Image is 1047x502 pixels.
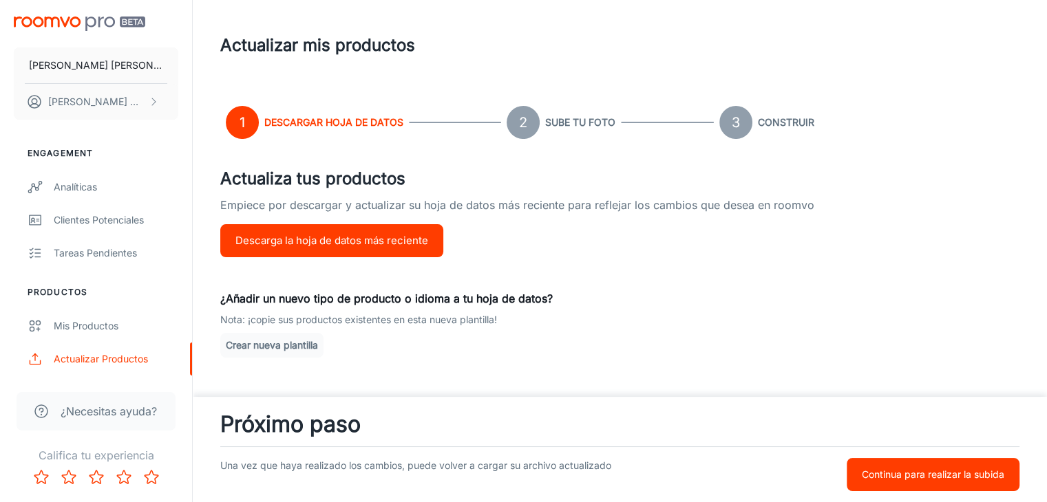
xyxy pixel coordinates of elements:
[220,197,1019,224] p: Empiece por descargar y actualizar su hoja de datos más reciente para reflejar los cambios que de...
[220,290,1019,307] p: ¿Añadir un nuevo tipo de producto o idioma a tu hoja de datos?
[14,84,178,120] button: [PERSON_NAME] Nomada
[48,94,145,109] p: [PERSON_NAME] Nomada
[220,224,443,257] button: Descarga la hoja de datos más reciente
[220,166,1019,191] h4: Actualiza tus productos
[61,403,157,419] span: ¿Necesitas ayuda?
[220,458,740,491] p: Una vez que haya realizado los cambios, puede volver a cargar su archivo actualizado
[519,114,527,131] text: 2
[240,114,245,131] text: 1
[55,463,83,491] button: Rate 2 star
[54,212,178,228] div: Clientes potenciales
[732,114,740,131] text: 3
[545,115,615,130] h6: Sube tu foto
[220,408,1019,441] h3: Próximo paso
[54,318,178,334] div: Mis productos
[264,115,403,130] h6: Descargar hoja de datos
[54,245,178,261] div: Tareas pendientes
[220,312,1019,327] p: Nota: ¡copie sus productos existentes en esta nueva plantilla!
[220,333,324,358] button: Crear nueva plantilla
[110,463,138,491] button: Rate 4 star
[11,447,181,463] p: Califica tu experiencia
[29,58,163,73] p: [PERSON_NAME] [PERSON_NAME] y otro CB
[138,463,165,491] button: Rate 5 star
[83,463,110,491] button: Rate 3 star
[54,351,178,367] div: Actualizar productos
[220,33,415,58] h1: Actualizar mis productos
[14,47,178,83] button: [PERSON_NAME] [PERSON_NAME] y otro CB
[14,17,145,31] img: Roomvo PRO Beta
[862,467,1004,482] p: Continua para realizar la subida
[54,179,178,195] div: Analíticas
[28,463,55,491] button: Rate 1 star
[758,115,814,130] h6: Construir
[847,458,1019,491] button: Continua para realizar la subida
